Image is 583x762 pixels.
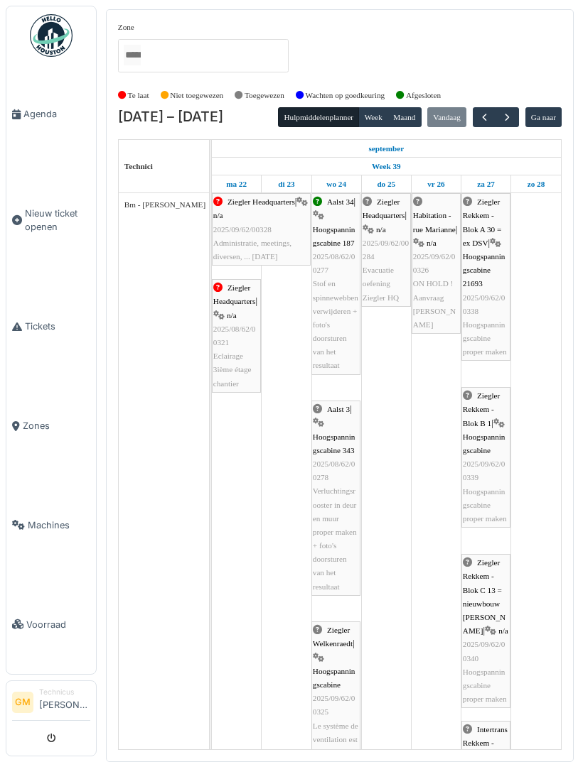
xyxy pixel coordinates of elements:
[245,89,284,102] label: Toegewezen
[213,281,260,391] div: |
[213,195,309,263] div: |
[6,376,96,476] a: Zones
[313,486,357,590] span: Verluchtingsrooster in deur en muur proper maken + foto's doorsturen van het resultaat
[473,107,496,128] button: Vorige
[213,225,272,234] span: 2025/09/62/00328
[313,459,355,481] span: 2025/08/62/00278
[6,277,96,376] a: Tickets
[524,175,549,193] a: 28 september 2025
[363,195,410,305] div: |
[124,45,141,65] input: Alles
[313,252,355,274] span: 2025/08/62/00277
[23,107,90,121] span: Agenda
[25,207,90,234] span: Nieuw ticket openen
[463,252,506,288] span: Hoogspanningscabine 21693
[6,476,96,575] a: Machines
[463,459,506,481] span: 2025/09/62/00339
[28,518,90,532] span: Machines
[228,197,295,206] span: Ziegler Headquarters
[463,293,506,315] span: 2025/09/62/00338
[213,211,223,219] span: n/a
[26,618,90,631] span: Voorraad
[6,65,96,164] a: Agenda
[424,175,448,193] a: 26 september 2025
[427,239,437,247] span: n/a
[413,195,459,332] div: |
[213,283,256,305] span: Ziegler Headquarters
[25,320,90,333] span: Tickets
[118,21,134,33] label: Zone
[313,667,355,689] span: Hoogspanningscabine
[463,391,501,427] span: Ziegler Rekkem - Blok B 1
[313,626,353,648] span: Ziegler Welkenraedt
[463,389,509,526] div: |
[463,197,502,247] span: Ziegler Rekkem - Blok A 30 = ex DSV
[463,725,508,761] span: Intertrans Rekkem - Blok B 1
[363,239,409,261] span: 2025/09/62/00284
[327,197,354,206] span: Aalst 34
[12,692,33,713] li: GM
[474,175,498,193] a: 27 september 2025
[365,140,407,158] a: 22 september 2025
[463,432,506,455] span: Hoogspanningscabine
[213,239,291,261] span: Administratie, meetings, diversen, ... [DATE]
[306,89,385,102] label: Wachten op goedkeuring
[313,279,358,369] span: Stof en spinnewebben verwijderen + foto's doorsturen van het resultaat
[227,311,237,320] span: n/a
[213,325,256,347] span: 2025/08/62/00321
[498,626,508,635] span: n/a
[463,558,506,635] span: Ziegler Rekkem - Blok C 13 = nieuwbouw [PERSON_NAME]
[12,687,90,721] a: GM Technicus[PERSON_NAME]
[463,640,506,662] span: 2025/09/62/00340
[313,403,359,594] div: |
[373,175,399,193] a: 25 september 2025
[313,225,355,247] span: Hoogspanningscabine 187
[496,107,519,128] button: Volgende
[124,162,153,170] span: Technici
[39,687,90,697] div: Technicus
[463,195,509,359] div: |
[30,14,73,57] img: Badge_color-CXgf-gQk.svg
[23,419,90,432] span: Zones
[128,89,149,102] label: Te laat
[368,158,405,175] a: Week 39
[358,107,388,127] button: Week
[525,107,562,127] button: Ga naar
[413,211,456,233] span: Habitation - rue Marianne
[274,175,298,193] a: 23 september 2025
[278,107,359,127] button: Hulpmiddelenplanner
[313,432,355,455] span: Hoogspanningscabine 343
[313,694,355,716] span: 2025/09/62/00325
[6,575,96,674] a: Voorraad
[413,252,456,274] span: 2025/09/62/00326
[406,89,441,102] label: Afgesloten
[463,487,507,523] span: Hoogspanningscabine proper maken
[39,687,90,717] li: [PERSON_NAME]
[323,175,350,193] a: 24 september 2025
[387,107,422,127] button: Maand
[118,109,223,126] h2: [DATE] – [DATE]
[124,200,205,209] span: Bm - [PERSON_NAME]
[213,352,252,387] span: Eclairage 3ième étage chantier
[363,197,405,219] span: Ziegler Headquarters
[376,225,386,234] span: n/a
[413,279,456,329] span: ON HOLD ! Aanvraag [PERSON_NAME]
[463,556,509,706] div: |
[463,320,507,356] span: Hoogspanningscabine proper maken
[6,164,96,277] a: Nieuw ticket openen
[313,195,359,372] div: |
[223,175,250,193] a: 22 september 2025
[463,668,507,703] span: Hoogspanningscabine proper maken
[427,107,466,127] button: Vandaag
[170,89,223,102] label: Niet toegewezen
[363,266,399,301] span: Evacuatie oefening Ziegler HQ
[327,405,350,413] span: Aalst 3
